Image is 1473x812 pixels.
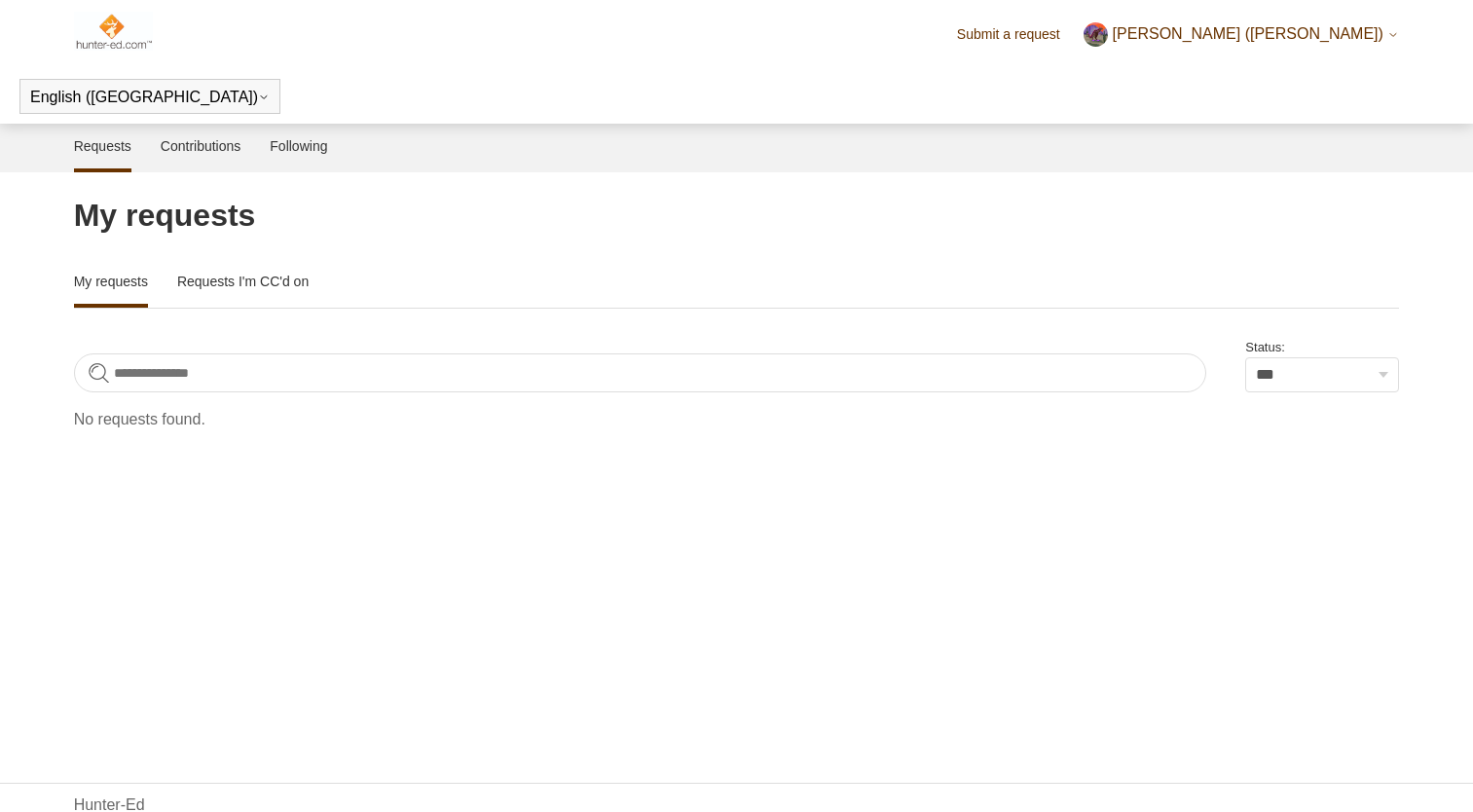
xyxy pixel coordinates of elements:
[161,124,241,168] a: Contributions
[74,192,1400,239] h1: My requests
[74,259,148,304] a: My requests
[74,124,131,168] a: Requests
[1245,338,1399,357] label: Status:
[74,408,1400,431] p: No requests found.
[270,124,327,168] a: Following
[1084,22,1399,47] button: [PERSON_NAME] ([PERSON_NAME])
[30,89,270,106] button: English ([GEOGRAPHIC_DATA])
[74,12,153,51] img: Hunter-Ed Help Center home page
[177,259,309,304] a: Requests I'm CC'd on
[957,24,1080,45] a: Submit a request
[1113,25,1383,42] span: [PERSON_NAME] ([PERSON_NAME])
